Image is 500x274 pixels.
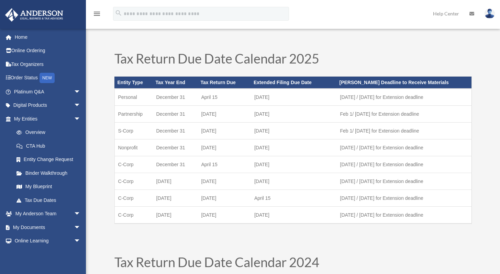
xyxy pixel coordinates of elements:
[153,156,198,173] td: December 31
[5,220,91,234] a: My Documentsarrow_drop_down
[337,122,471,139] td: Feb 1/ [DATE] for Extension deadline
[251,173,337,190] td: [DATE]
[74,85,88,99] span: arrow_drop_down
[10,126,91,139] a: Overview
[198,139,251,156] td: [DATE]
[198,206,251,224] td: [DATE]
[74,234,88,248] span: arrow_drop_down
[337,105,471,122] td: Feb 1/ [DATE] for Extension deadline
[114,190,153,206] td: C-Corp
[337,206,471,224] td: [DATE] / [DATE] for Extension deadline
[251,206,337,224] td: [DATE]
[115,9,122,17] i: search
[74,112,88,126] span: arrow_drop_down
[10,193,88,207] a: Tax Due Dates
[485,9,495,19] img: User Pic
[40,73,55,83] div: NEW
[74,248,88,262] span: arrow_drop_down
[153,77,198,88] th: Tax Year End
[153,105,198,122] td: December 31
[114,77,153,88] th: Entity Type
[198,89,251,106] td: April 15
[153,206,198,224] td: [DATE]
[251,105,337,122] td: [DATE]
[5,44,91,58] a: Online Ordering
[153,122,198,139] td: December 31
[337,77,471,88] th: [PERSON_NAME] Deadline to Receive Materials
[114,139,153,156] td: Nonprofit
[337,190,471,206] td: [DATE] / [DATE] for Extension deadline
[337,173,471,190] td: [DATE] / [DATE] for Extension deadline
[74,99,88,113] span: arrow_drop_down
[337,139,471,156] td: [DATE] / [DATE] for Extension deadline
[153,173,198,190] td: [DATE]
[251,89,337,106] td: [DATE]
[10,166,91,180] a: Binder Walkthrough
[114,206,153,224] td: C-Corp
[114,52,472,68] h1: Tax Return Due Date Calendar 2025
[153,190,198,206] td: [DATE]
[114,89,153,106] td: Personal
[337,156,471,173] td: [DATE] / [DATE] for Extension deadline
[74,207,88,221] span: arrow_drop_down
[251,139,337,156] td: [DATE]
[5,248,91,261] a: Billingarrow_drop_down
[5,71,91,85] a: Order StatusNEW
[198,77,251,88] th: Tax Return Due
[5,207,91,221] a: My Anderson Teamarrow_drop_down
[114,122,153,139] td: S-Corp
[5,57,91,71] a: Tax Organizers
[5,99,91,112] a: Digital Productsarrow_drop_down
[5,30,91,44] a: Home
[10,180,91,194] a: My Blueprint
[114,105,153,122] td: Partnership
[153,89,198,106] td: December 31
[198,105,251,122] td: [DATE]
[114,156,153,173] td: C-Corp
[10,139,91,153] a: CTA Hub
[198,122,251,139] td: [DATE]
[198,173,251,190] td: [DATE]
[114,173,153,190] td: C-Corp
[251,190,337,206] td: April 15
[251,122,337,139] td: [DATE]
[10,153,91,167] a: Entity Change Request
[198,190,251,206] td: [DATE]
[153,139,198,156] td: December 31
[251,77,337,88] th: Extended Filing Due Date
[251,156,337,173] td: [DATE]
[337,89,471,106] td: [DATE] / [DATE] for Extension deadline
[3,8,65,22] img: Anderson Advisors Platinum Portal
[5,234,91,248] a: Online Learningarrow_drop_down
[5,85,91,99] a: Platinum Q&Aarrow_drop_down
[114,255,472,272] h1: Tax Return Due Date Calendar 2024
[5,112,91,126] a: My Entitiesarrow_drop_down
[93,12,101,18] a: menu
[74,220,88,235] span: arrow_drop_down
[198,156,251,173] td: April 15
[93,10,101,18] i: menu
